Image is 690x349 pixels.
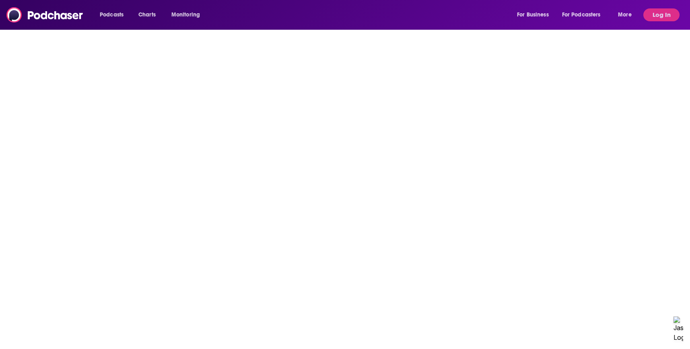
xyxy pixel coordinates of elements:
[138,9,156,20] span: Charts
[618,9,632,20] span: More
[94,8,134,21] button: open menu
[100,9,124,20] span: Podcasts
[612,8,642,21] button: open menu
[166,8,210,21] button: open menu
[171,9,200,20] span: Monitoring
[517,9,549,20] span: For Business
[562,9,601,20] span: For Podcasters
[557,8,612,21] button: open menu
[6,7,84,22] img: Podchaser - Follow, Share and Rate Podcasts
[511,8,559,21] button: open menu
[643,8,680,21] button: Log In
[133,8,161,21] a: Charts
